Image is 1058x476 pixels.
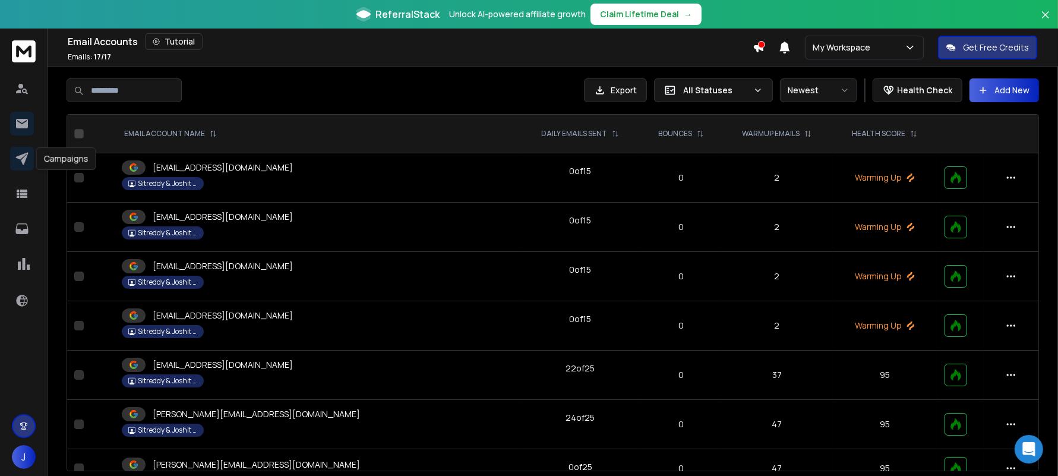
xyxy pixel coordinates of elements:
p: [PERSON_NAME][EMAIL_ADDRESS][DOMAIN_NAME] [153,408,360,420]
div: 24 of 25 [566,412,595,424]
td: 2 [722,301,832,351]
button: Tutorial [145,33,203,50]
span: → [684,8,692,20]
td: 47 [722,400,832,449]
td: 95 [832,400,937,449]
p: 0 [648,462,715,474]
td: 2 [722,153,832,203]
p: [EMAIL_ADDRESS][DOMAIN_NAME] [153,162,293,174]
td: 95 [832,351,937,400]
p: [EMAIL_ADDRESS][DOMAIN_NAME] [153,211,293,223]
p: 0 [648,320,715,332]
div: 0 of 15 [569,264,591,276]
td: 2 [722,252,832,301]
p: Warming Up [839,320,930,332]
p: WARMUP EMAILS [742,129,800,138]
button: Add New [969,78,1039,102]
p: All Statuses [683,84,749,96]
p: Sitreddy & Joshit Workspace [138,228,197,238]
p: Emails : [68,52,111,62]
p: 0 [648,172,715,184]
p: Sitreddy & Joshit Workspace [138,179,197,188]
div: 0 of 15 [569,165,591,177]
p: DAILY EMAILS SENT [541,129,607,138]
p: My Workspace [813,42,875,53]
div: 0 of 15 [569,313,591,325]
button: Get Free Credits [938,36,1037,59]
p: 0 [648,369,715,381]
div: Email Accounts [68,33,753,50]
div: 22 of 25 [566,362,595,374]
td: 2 [722,203,832,252]
button: Export [584,78,647,102]
p: Sitreddy & Joshit Workspace [138,376,197,386]
p: [EMAIL_ADDRESS][DOMAIN_NAME] [153,359,293,371]
p: [PERSON_NAME][EMAIL_ADDRESS][DOMAIN_NAME] [153,459,360,471]
p: Get Free Credits [963,42,1029,53]
button: Claim Lifetime Deal→ [590,4,702,25]
div: Open Intercom Messenger [1015,435,1043,464]
p: HEALTH SCORE [852,129,905,138]
button: Health Check [873,78,962,102]
button: Close banner [1038,7,1053,36]
p: Sitreddy & Joshit Workspace [138,327,197,336]
p: 0 [648,270,715,282]
p: Warming Up [839,270,930,282]
p: [EMAIL_ADDRESS][DOMAIN_NAME] [153,260,293,272]
div: 0 of 25 [569,461,592,473]
button: Newest [780,78,857,102]
div: EMAIL ACCOUNT NAME [124,129,217,138]
p: [EMAIL_ADDRESS][DOMAIN_NAME] [153,310,293,321]
span: ReferralStack [375,7,440,21]
p: Sitreddy & Joshit Workspace [138,278,197,287]
td: 37 [722,351,832,400]
p: Health Check [897,84,952,96]
p: Warming Up [839,172,930,184]
button: J [12,445,36,469]
p: Warming Up [839,221,930,233]
p: 0 [648,418,715,430]
p: Sitreddy & Joshit Workspace [138,425,197,435]
p: Unlock AI-powered affiliate growth [449,8,586,20]
p: BOUNCES [658,129,692,138]
div: Campaigns [36,147,96,170]
div: 0 of 15 [569,215,591,226]
span: 17 / 17 [94,52,111,62]
p: 0 [648,221,715,233]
